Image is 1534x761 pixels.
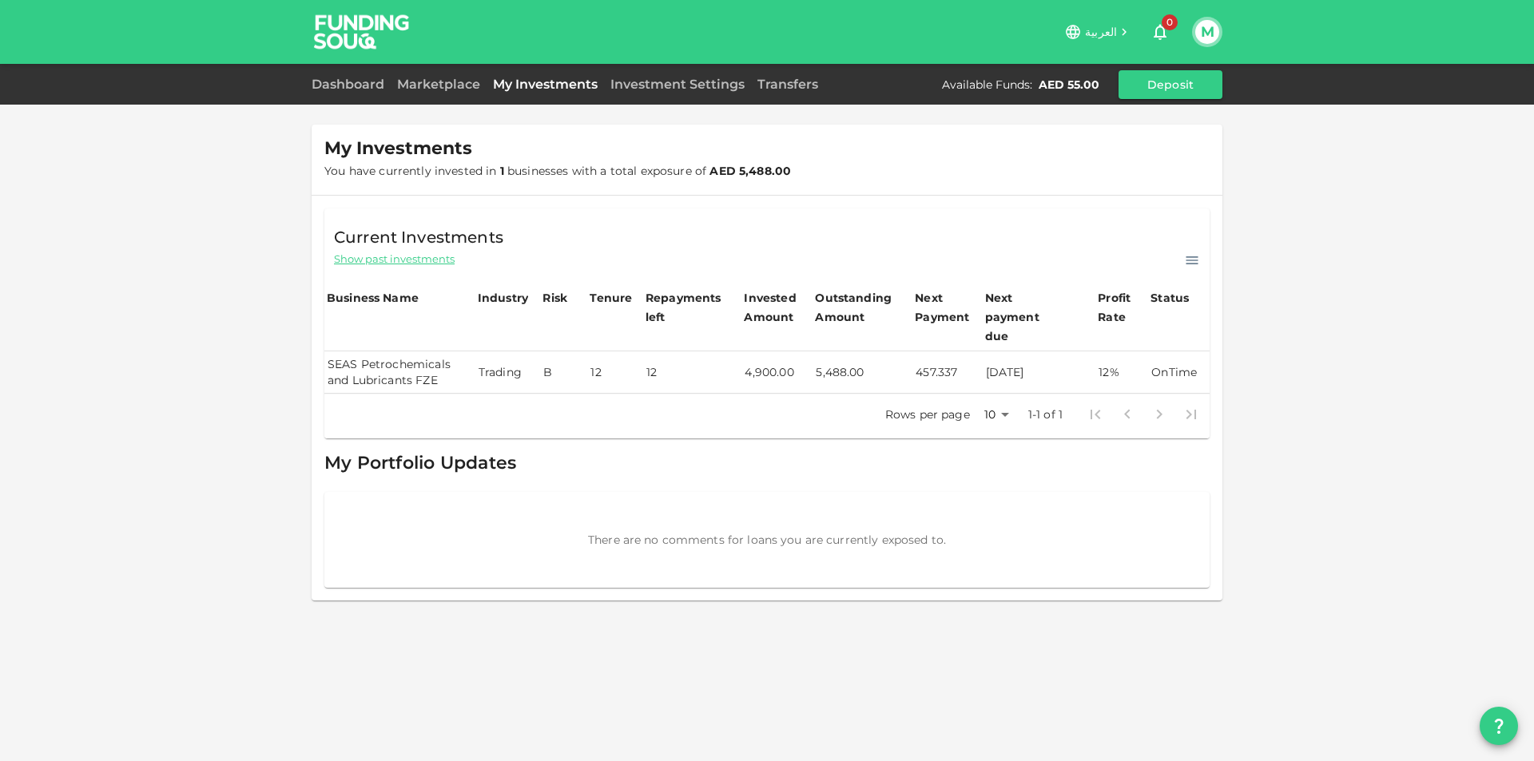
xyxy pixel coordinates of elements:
[327,288,419,307] div: Business Name
[334,252,455,267] span: Show past investments
[1095,351,1148,394] td: 12%
[915,288,980,327] div: Next Payment
[815,288,895,327] div: Outstanding Amount
[744,288,810,327] div: Invested Amount
[324,351,475,394] td: SEAS Petrochemicals and Lubricants FZE
[587,351,643,394] td: 12
[590,288,632,307] div: Tenure
[500,164,504,178] strong: 1
[912,351,982,394] td: 457.337
[643,351,742,394] td: 12
[1480,707,1518,745] button: question
[588,533,946,547] span: There are no comments for loans you are currently exposed to.
[1148,351,1210,394] td: OnTime
[646,288,725,327] div: Repayments left
[391,77,487,92] a: Marketplace
[540,351,587,394] td: B
[1085,25,1117,39] span: العربية
[324,164,791,178] span: You have currently invested in businesses with a total exposure of
[1098,288,1146,327] div: Profit Rate
[985,288,1065,346] div: Next payment due
[604,77,751,92] a: Investment Settings
[312,77,391,92] a: Dashboard
[813,351,912,394] td: 5,488.00
[1150,288,1190,307] div: Status
[478,288,528,307] div: Industry
[1195,20,1219,44] button: M
[324,452,516,474] span: My Portfolio Updates
[475,351,541,394] td: Trading
[741,351,813,394] td: 4,900.00
[983,351,1096,394] td: [DATE]
[751,77,825,92] a: Transfers
[542,288,574,307] div: Risk
[976,403,1015,426] div: 10
[1119,70,1222,99] button: Deposit
[334,224,503,250] span: Current Investments
[885,406,970,422] p: Rows per page
[942,77,1032,93] div: Available Funds :
[1028,406,1063,422] p: 1-1 of 1
[324,137,472,160] span: My Investments
[487,77,604,92] a: My Investments
[1144,16,1176,48] button: 0
[1162,14,1178,30] span: 0
[1039,77,1099,93] div: AED 55.00
[709,164,791,178] strong: AED 5,488.00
